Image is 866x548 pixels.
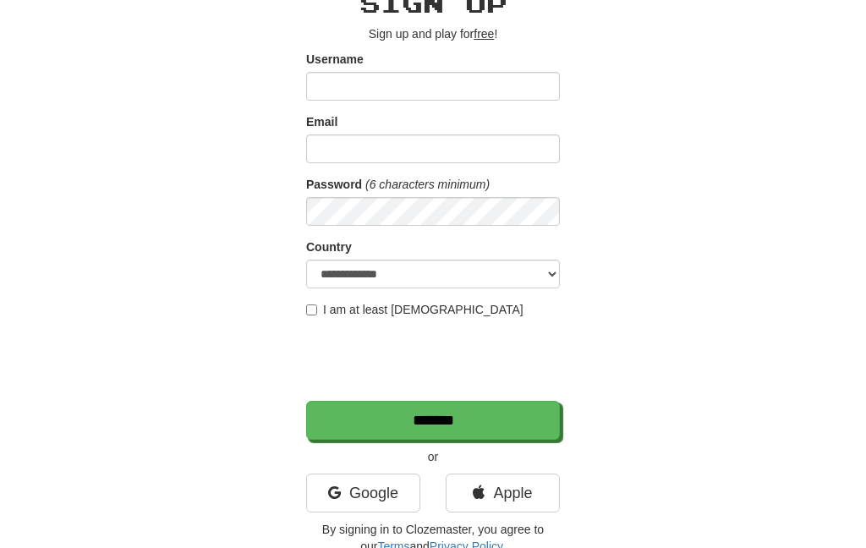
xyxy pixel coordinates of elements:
a: Google [306,474,420,512]
label: Email [306,113,337,130]
label: Username [306,51,364,68]
em: (6 characters minimum) [365,178,490,191]
label: I am at least [DEMOGRAPHIC_DATA] [306,301,523,318]
u: free [474,27,494,41]
label: Password [306,176,362,193]
p: Sign up and play for ! [306,25,560,42]
p: or [306,448,560,465]
label: Country [306,238,352,255]
input: I am at least [DEMOGRAPHIC_DATA] [306,304,317,315]
iframe: reCAPTCHA [306,326,563,392]
a: Apple [446,474,560,512]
